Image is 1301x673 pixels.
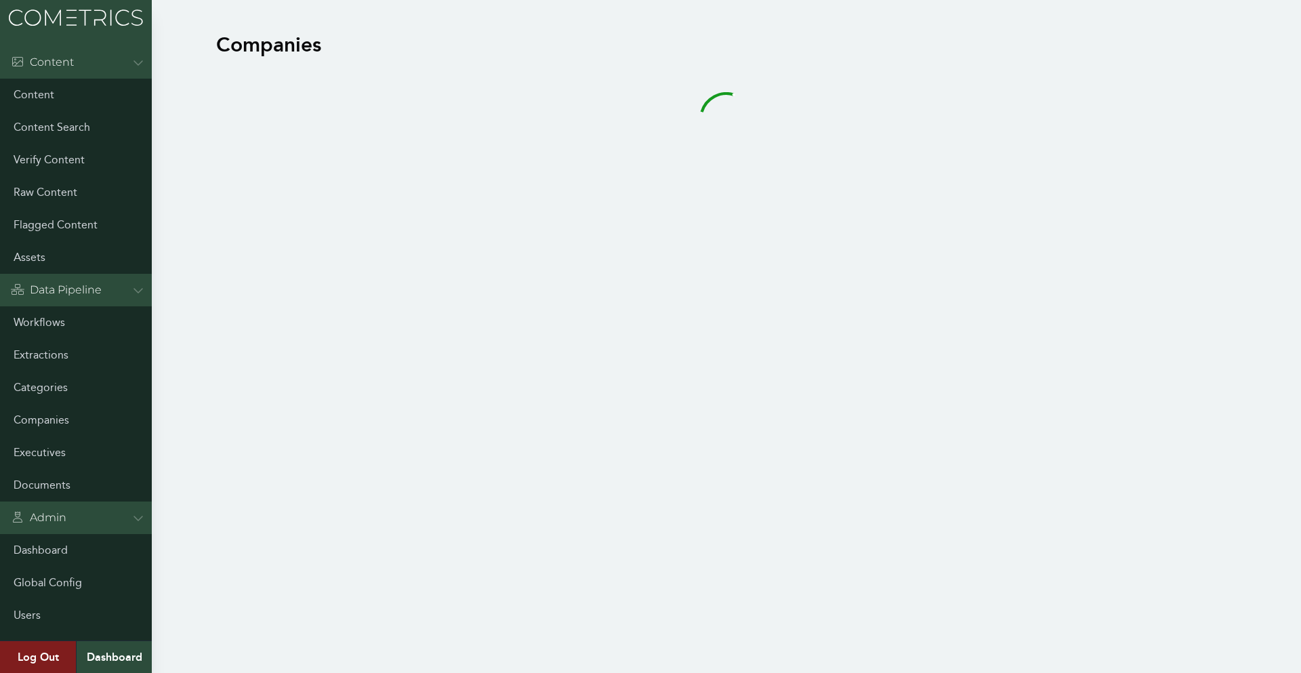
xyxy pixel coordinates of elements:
[699,92,753,146] svg: audio-loading
[216,33,321,57] h1: Companies
[11,282,102,298] div: Data Pipeline
[11,510,66,526] div: Admin
[76,641,152,673] a: Dashboard
[11,54,74,70] div: Content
